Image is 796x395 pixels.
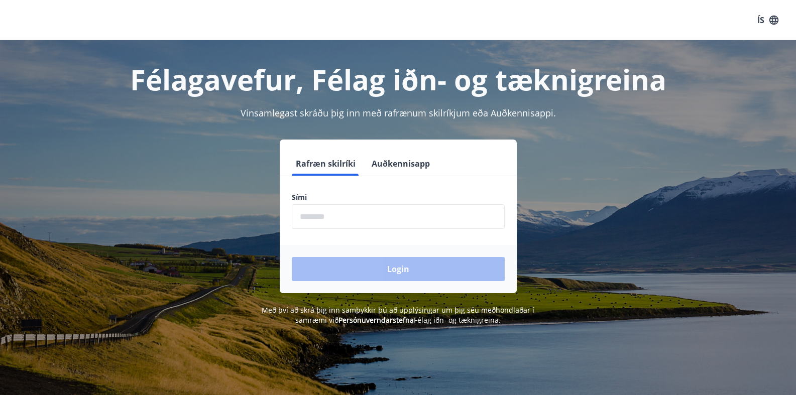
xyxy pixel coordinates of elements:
[338,315,414,325] a: Persónuverndarstefna
[292,192,505,202] label: Sími
[241,107,556,119] span: Vinsamlegast skráðu þig inn með rafrænum skilríkjum eða Auðkennisappi.
[262,305,534,325] span: Með því að skrá þig inn samþykkir þú að upplýsingar um þig séu meðhöndlaðar í samræmi við Félag i...
[292,152,360,176] button: Rafræn skilríki
[368,152,434,176] button: Auðkennisapp
[49,60,748,98] h1: Félagavefur, Félag iðn- og tæknigreina
[752,11,784,29] button: ÍS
